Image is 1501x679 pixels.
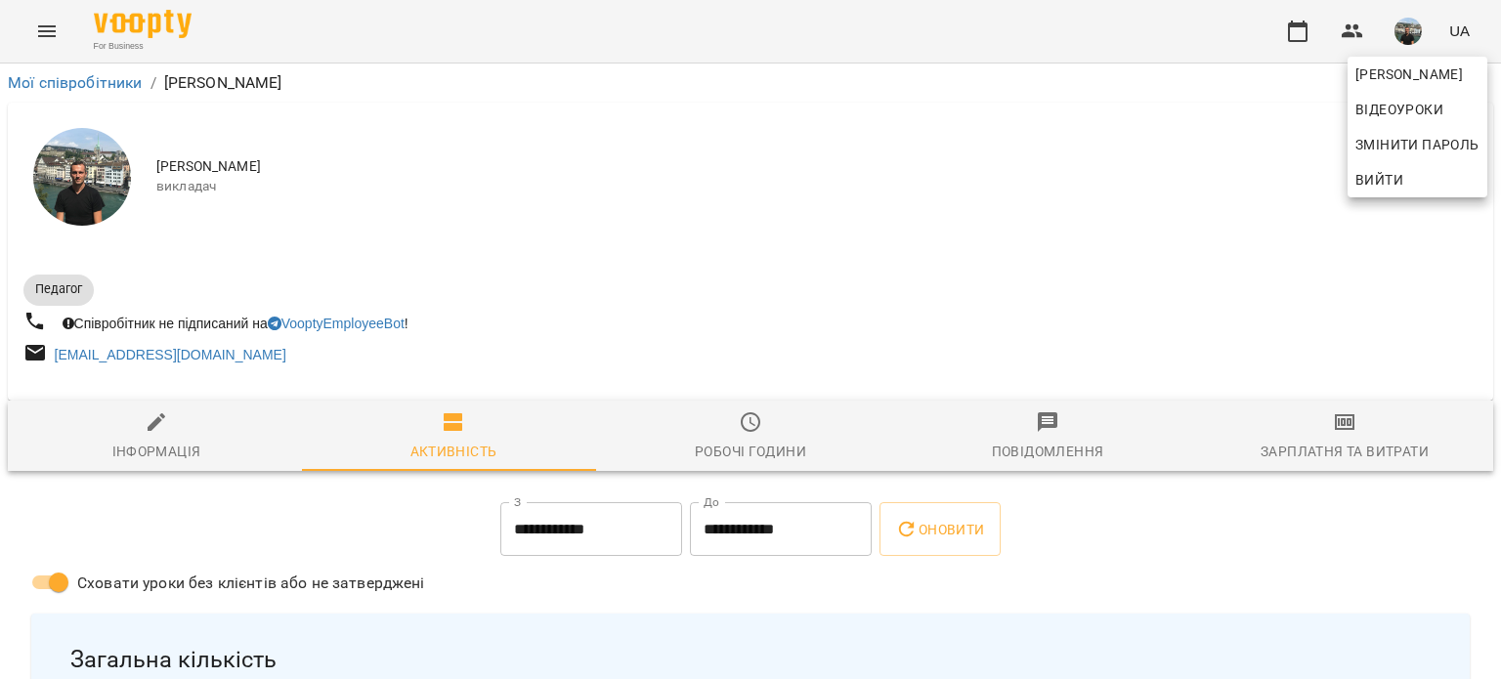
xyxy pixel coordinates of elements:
a: [PERSON_NAME] [1348,57,1487,92]
span: Змінити пароль [1355,133,1480,156]
a: Змінити пароль [1348,127,1487,162]
a: Відеоуроки [1348,92,1451,127]
span: Відеоуроки [1355,98,1443,121]
button: Вийти [1348,162,1487,197]
span: Вийти [1355,168,1403,191]
span: [PERSON_NAME] [1355,63,1480,86]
